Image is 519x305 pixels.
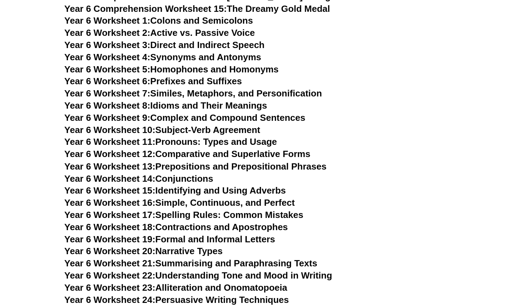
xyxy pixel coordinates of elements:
[64,64,279,75] a: Year 6 Worksheet 5:Homophones and Homonyms
[64,282,155,292] span: Year 6 Worksheet 23:
[64,40,265,50] a: Year 6 Worksheet 3:Direct and Indirect Speech
[64,3,227,14] span: Year 6 Comprehension Worksheet 15:
[64,149,155,159] span: Year 6 Worksheet 12:
[64,258,317,268] a: Year 6 Worksheet 21:Summarising and Paraphrasing Texts
[64,28,151,38] span: Year 6 Worksheet 2:
[64,125,155,135] span: Year 6 Worksheet 10:
[64,209,303,220] a: Year 6 Worksheet 17:Spelling Rules: Common Mistakes
[403,226,519,305] iframe: Chat Widget
[64,40,151,50] span: Year 6 Worksheet 3:
[64,136,277,147] a: Year 6 Worksheet 11:Pronouns: Types and Usage
[64,88,151,99] span: Year 6 Worksheet 7:
[64,185,286,195] a: Year 6 Worksheet 15:Identifying and Using Adverbs
[64,294,289,305] a: Year 6 Worksheet 24:Persuasive Writing Techniques
[64,234,275,244] a: Year 6 Worksheet 19:Formal and Informal Letters
[64,112,305,123] a: Year 6 Worksheet 9:Complex and Compound Sentences
[64,64,151,75] span: Year 6 Worksheet 5:
[64,221,155,232] span: Year 6 Worksheet 18:
[64,270,332,280] a: Year 6 Worksheet 22:Understanding Tone and Mood in Writing
[64,3,330,14] a: Year 6 Comprehension Worksheet 15:The Dreamy Gold Medal
[64,161,327,171] a: Year 6 Worksheet 13:Prepositions and Prepositional Phrases
[64,100,267,111] a: Year 6 Worksheet 8:Idioms and Their Meanings
[64,125,260,135] a: Year 6 Worksheet 10:Subject-Verb Agreement
[64,294,155,305] span: Year 6 Worksheet 24:
[64,52,261,62] a: Year 6 Worksheet 4:Synonyms and Antonyms
[64,234,155,244] span: Year 6 Worksheet 19:
[64,136,155,147] span: Year 6 Worksheet 11:
[64,185,155,195] span: Year 6 Worksheet 15:
[64,28,255,38] a: Year 6 Worksheet 2:Active vs. Passive Voice
[64,245,223,256] a: Year 6 Worksheet 20:Narrative Types
[64,270,155,280] span: Year 6 Worksheet 22:
[64,52,151,62] span: Year 6 Worksheet 4:
[64,76,151,86] span: Year 6 Worksheet 6:
[64,173,213,183] a: Year 6 Worksheet 14:Conjunctions
[64,197,155,208] span: Year 6 Worksheet 16:
[64,282,287,292] a: Year 6 Worksheet 23:Alliteration and Onomatopoeia
[64,245,155,256] span: Year 6 Worksheet 20:
[64,161,155,171] span: Year 6 Worksheet 13:
[64,258,155,268] span: Year 6 Worksheet 21:
[64,112,151,123] span: Year 6 Worksheet 9:
[64,197,295,208] a: Year 6 Worksheet 16:Simple, Continuous, and Perfect
[64,76,242,86] a: Year 6 Worksheet 6:Prefixes and Suffixes
[64,221,288,232] a: Year 6 Worksheet 18:Contractions and Apostrophes
[64,100,151,111] span: Year 6 Worksheet 8:
[64,209,155,220] span: Year 6 Worksheet 17:
[64,15,253,26] a: Year 6 Worksheet 1:Colons and Semicolons
[64,88,322,99] a: Year 6 Worksheet 7:Similes, Metaphors, and Personification
[64,15,151,26] span: Year 6 Worksheet 1:
[64,173,155,183] span: Year 6 Worksheet 14:
[64,149,311,159] a: Year 6 Worksheet 12:Comparative and Superlative Forms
